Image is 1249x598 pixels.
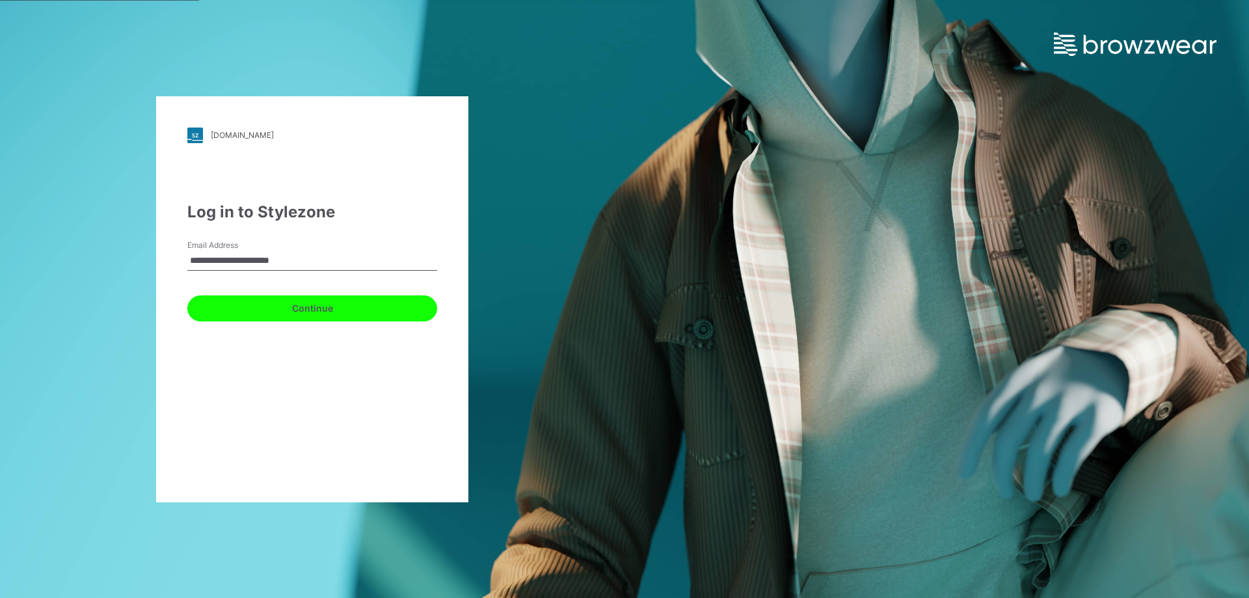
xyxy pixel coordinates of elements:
div: Log in to Stylezone [187,200,437,224]
a: [DOMAIN_NAME] [187,128,437,143]
div: [DOMAIN_NAME] [211,130,274,140]
img: browzwear-logo.e42bd6dac1945053ebaf764b6aa21510.svg [1054,33,1216,56]
img: stylezone-logo.562084cfcfab977791bfbf7441f1a819.svg [187,128,203,143]
label: Email Address [187,239,278,251]
button: Continue [187,295,437,321]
